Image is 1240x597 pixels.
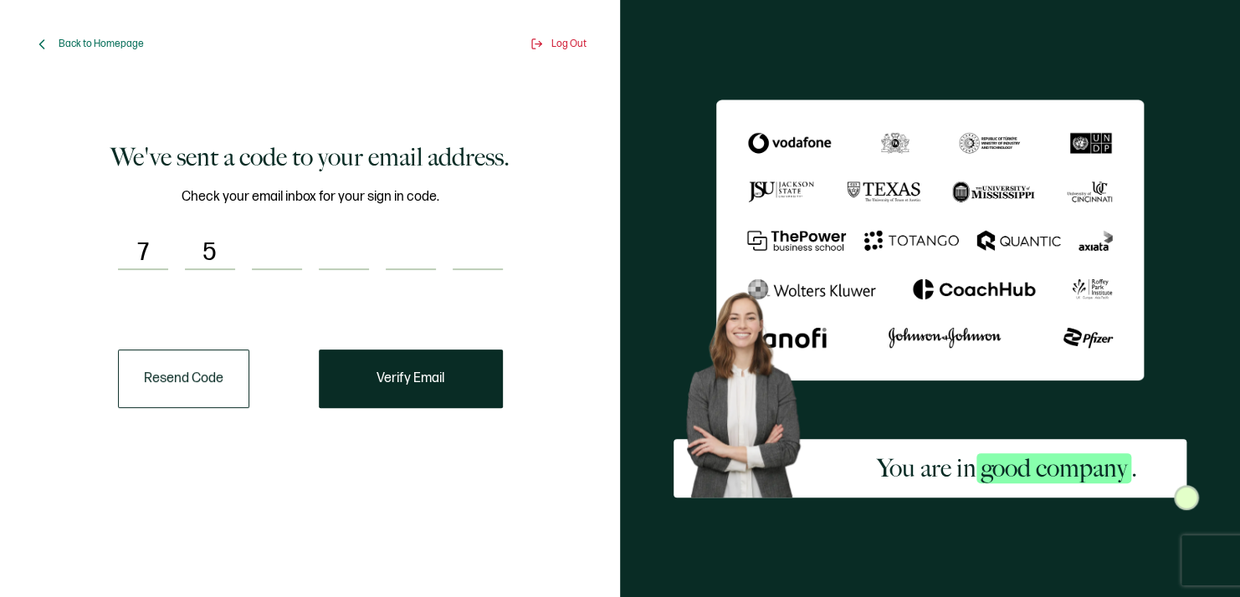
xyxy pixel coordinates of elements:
span: Verify Email [377,372,444,385]
span: good company [976,453,1131,483]
img: Sertifier Signup [1174,485,1199,510]
h1: We've sent a code to your email address. [110,140,510,174]
iframe: Chat Widget [1156,517,1240,597]
img: Sertifier We've sent a code to your email address. [716,99,1144,381]
button: Resend Code [118,350,249,408]
span: Log Out [551,38,587,50]
img: Sertifier Signup - You are in <span class="strong-h">good company</span>. Hero [674,282,828,497]
span: Check your email inbox for your sign in code. [182,186,439,207]
h2: You are in . [877,452,1137,485]
button: Verify Email [319,350,503,408]
span: Back to Homepage [59,38,144,50]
